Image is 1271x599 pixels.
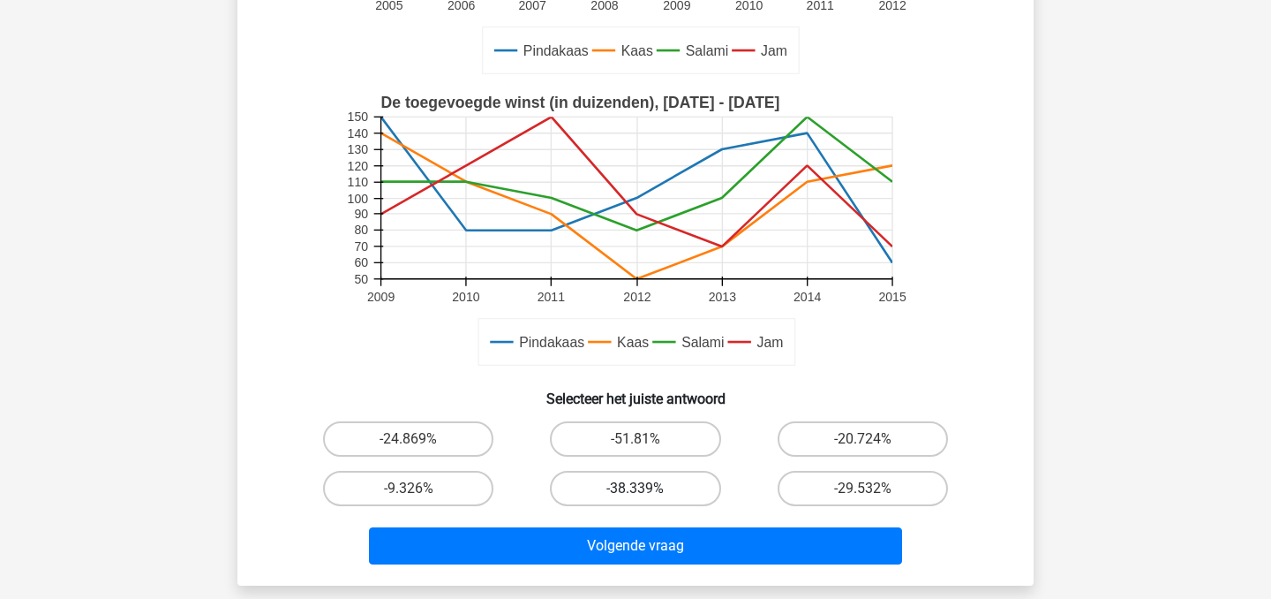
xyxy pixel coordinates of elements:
text: 2015 [878,290,906,304]
text: 2010 [452,290,479,304]
text: 2014 [793,290,821,304]
text: Pindakaas [519,335,584,350]
label: -9.326% [323,471,493,506]
label: -29.532% [778,471,948,506]
text: 130 [348,142,369,156]
text: 80 [354,224,368,238]
text: 2012 [623,290,651,304]
label: -51.81% [550,421,720,457]
text: Jam [757,335,784,350]
text: 140 [348,126,369,140]
text: 90 [354,207,368,221]
text: Kaas [621,43,653,58]
text: 50 [354,272,368,286]
text: 2011 [538,290,565,304]
text: 110 [348,175,369,189]
text: 150 [348,110,369,124]
text: 120 [348,159,369,173]
text: 2009 [367,290,395,304]
text: 2013 [709,290,736,304]
text: Pindakaas [523,43,589,58]
label: -38.339% [550,471,720,506]
text: Salami [686,43,728,58]
text: Salami [681,335,724,350]
text: 70 [354,239,368,254]
button: Volgende vraag [369,527,903,565]
label: -24.869% [323,421,493,457]
text: 100 [348,192,369,206]
label: -20.724% [778,421,948,457]
text: Jam [761,43,787,58]
h6: Selecteer het juiste antwoord [266,376,1005,407]
text: De toegevoegde winst (in duizenden), [DATE] - [DATE] [381,94,780,111]
text: Kaas [617,335,649,350]
text: 60 [354,255,368,269]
